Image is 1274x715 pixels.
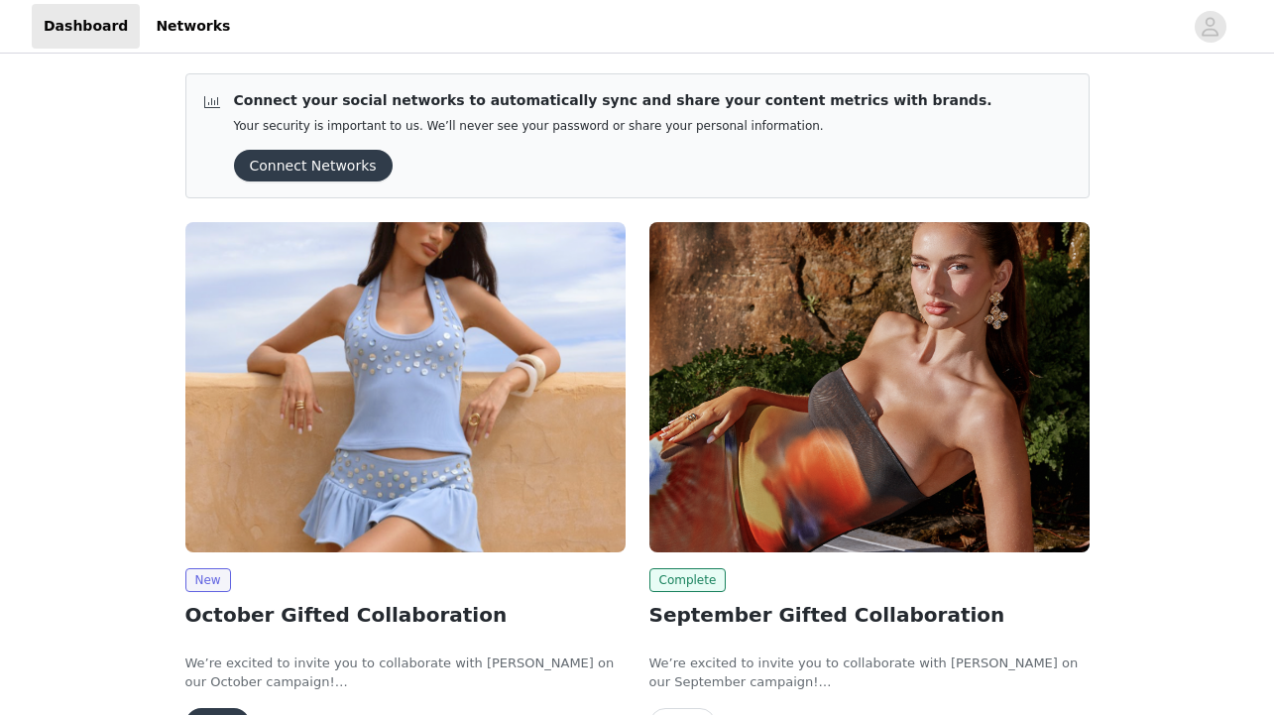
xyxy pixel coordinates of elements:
[144,4,242,49] a: Networks
[185,568,231,592] span: New
[649,654,1090,692] p: We’re excited to invite you to collaborate with [PERSON_NAME] on our September campaign!
[185,600,626,630] h2: October Gifted Collaboration
[1201,11,1219,43] div: avatar
[234,90,992,111] p: Connect your social networks to automatically sync and share your content metrics with brands.
[649,568,727,592] span: Complete
[649,222,1090,552] img: Peppermayo EU
[649,600,1090,630] h2: September Gifted Collaboration
[32,4,140,49] a: Dashboard
[234,119,992,134] p: Your security is important to us. We’ll never see your password or share your personal information.
[234,150,393,181] button: Connect Networks
[185,222,626,552] img: Peppermayo EU
[185,654,626,692] p: We’re excited to invite you to collaborate with [PERSON_NAME] on our October campaign!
